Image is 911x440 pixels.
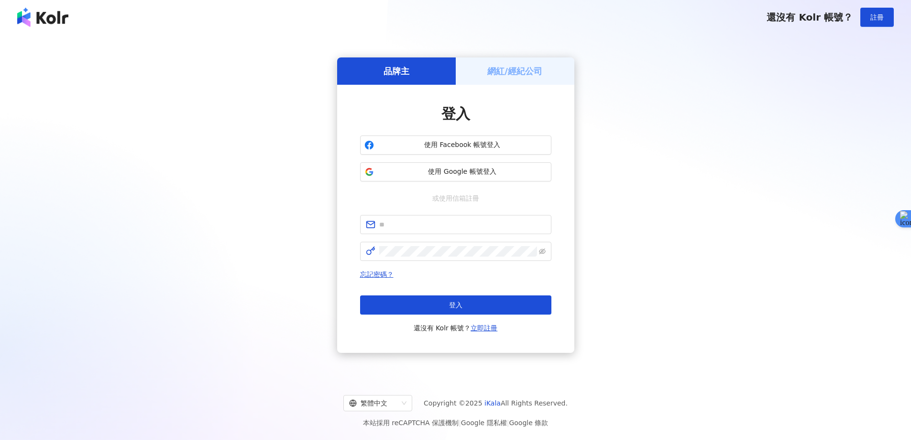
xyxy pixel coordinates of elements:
[363,417,548,429] span: 本站採用 reCAPTCHA 保護機制
[507,419,509,427] span: |
[461,419,507,427] a: Google 隱私權
[360,295,551,315] button: 登入
[487,65,542,77] h5: 網紅/經紀公司
[360,135,551,155] button: 使用 Facebook 帳號登入
[424,397,568,409] span: Copyright © 2025 All Rights Reserved.
[349,395,398,411] div: 繁體中文
[426,193,486,203] span: 或使用信箱註冊
[384,65,409,77] h5: 品牌主
[360,162,551,181] button: 使用 Google 帳號登入
[378,140,547,150] span: 使用 Facebook 帳號登入
[449,301,462,309] span: 登入
[767,11,853,23] span: 還沒有 Kolr 帳號？
[360,271,394,278] a: 忘記密碼？
[459,419,461,427] span: |
[484,399,501,407] a: iKala
[509,419,548,427] a: Google 條款
[441,105,470,122] span: 登入
[414,322,498,334] span: 還沒有 Kolr 帳號？
[378,167,547,177] span: 使用 Google 帳號登入
[539,248,546,255] span: eye-invisible
[870,13,884,21] span: 註冊
[471,324,497,332] a: 立即註冊
[860,8,894,27] button: 註冊
[17,8,68,27] img: logo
